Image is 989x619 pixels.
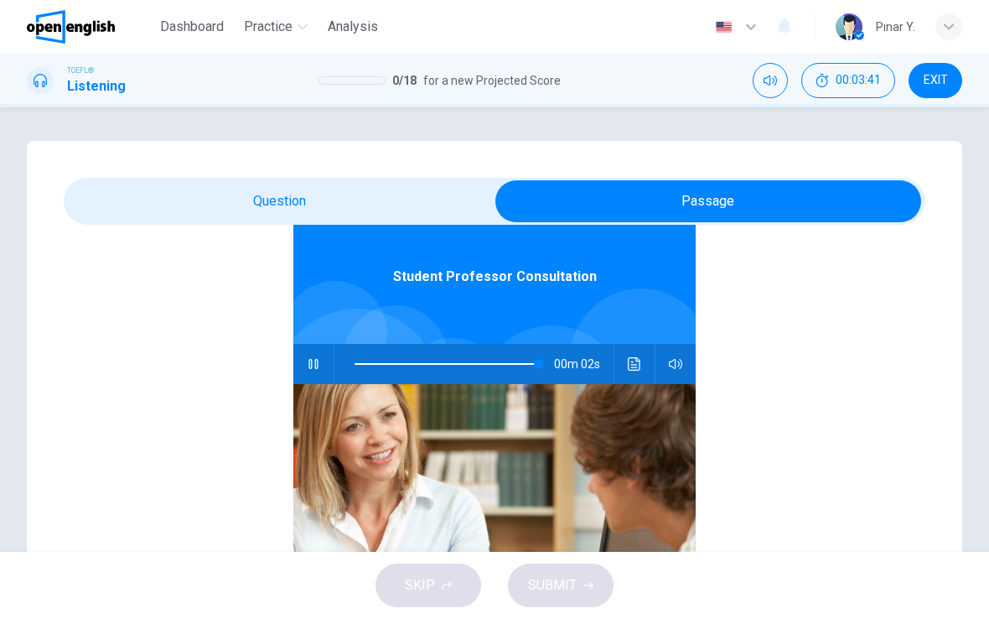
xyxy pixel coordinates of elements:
[237,12,314,42] button: Practice
[244,17,293,37] span: Practice
[321,12,385,42] button: Analysis
[393,267,597,287] span: Student Professor Consultation
[153,12,230,42] button: Dashboard
[924,74,948,87] span: EXIT
[836,74,881,87] span: 00:03:41
[67,65,94,76] span: TOEFL®
[27,10,115,44] img: OpenEnglish logo
[160,17,224,37] span: Dashboard
[27,10,153,44] a: OpenEnglish logo
[554,344,614,384] span: 00m 02s
[909,63,962,98] button: EXIT
[753,63,788,98] div: Mute
[328,17,378,37] span: Analysis
[713,21,734,34] img: en
[392,70,417,91] span: 0 / 18
[801,63,895,98] button: 00:03:41
[423,70,561,91] span: for a new Projected Score
[621,344,648,384] button: Click to see the audio transcription
[876,17,915,37] div: Pınar Y.
[801,63,895,98] div: Hide
[836,13,862,40] img: Profile picture
[67,76,126,96] h1: Listening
